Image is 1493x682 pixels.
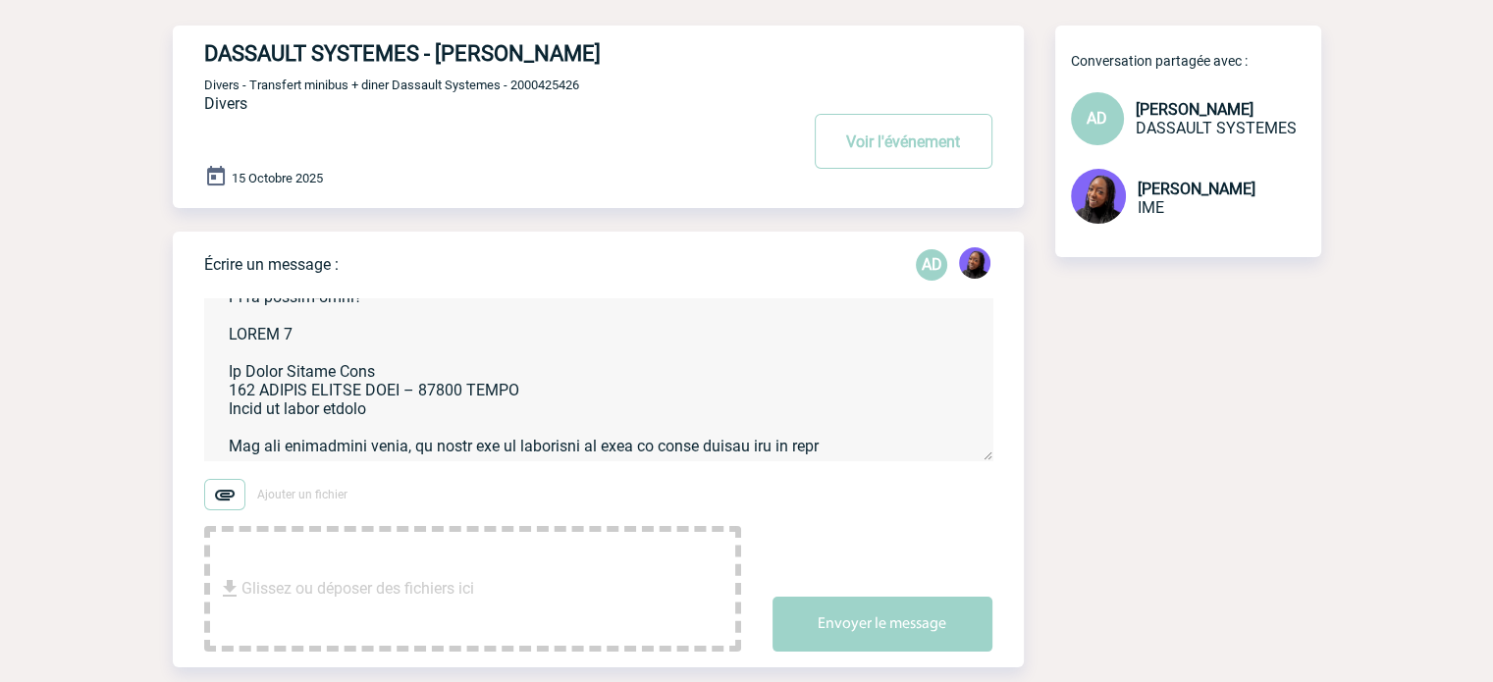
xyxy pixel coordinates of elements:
p: Conversation partagée avec : [1071,53,1321,69]
span: DASSAULT SYSTEMES [1136,119,1297,137]
button: Voir l'événement [815,114,992,169]
span: [PERSON_NAME] [1136,100,1253,119]
p: Écrire un message : [204,255,339,274]
div: Tabaski THIAM [959,247,990,283]
img: 131349-0.png [959,247,990,279]
span: 15 Octobre 2025 [232,171,323,185]
span: Ajouter un fichier [257,488,347,501]
div: Anne-Catherine DELECROIX [916,249,947,281]
img: file_download.svg [218,577,241,601]
span: Divers - Transfert minibus + diner Dassault Systemes - 2000425426 [204,78,579,92]
span: Glissez ou déposer des fichiers ici [241,540,474,638]
img: 131349-0.png [1071,169,1126,224]
span: [PERSON_NAME] [1138,180,1255,198]
span: Divers [204,94,247,113]
p: AD [916,249,947,281]
span: IME [1138,198,1164,217]
h4: DASSAULT SYSTEMES - [PERSON_NAME] [204,41,739,66]
button: Envoyer le message [773,597,992,652]
span: AD [1087,109,1107,128]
